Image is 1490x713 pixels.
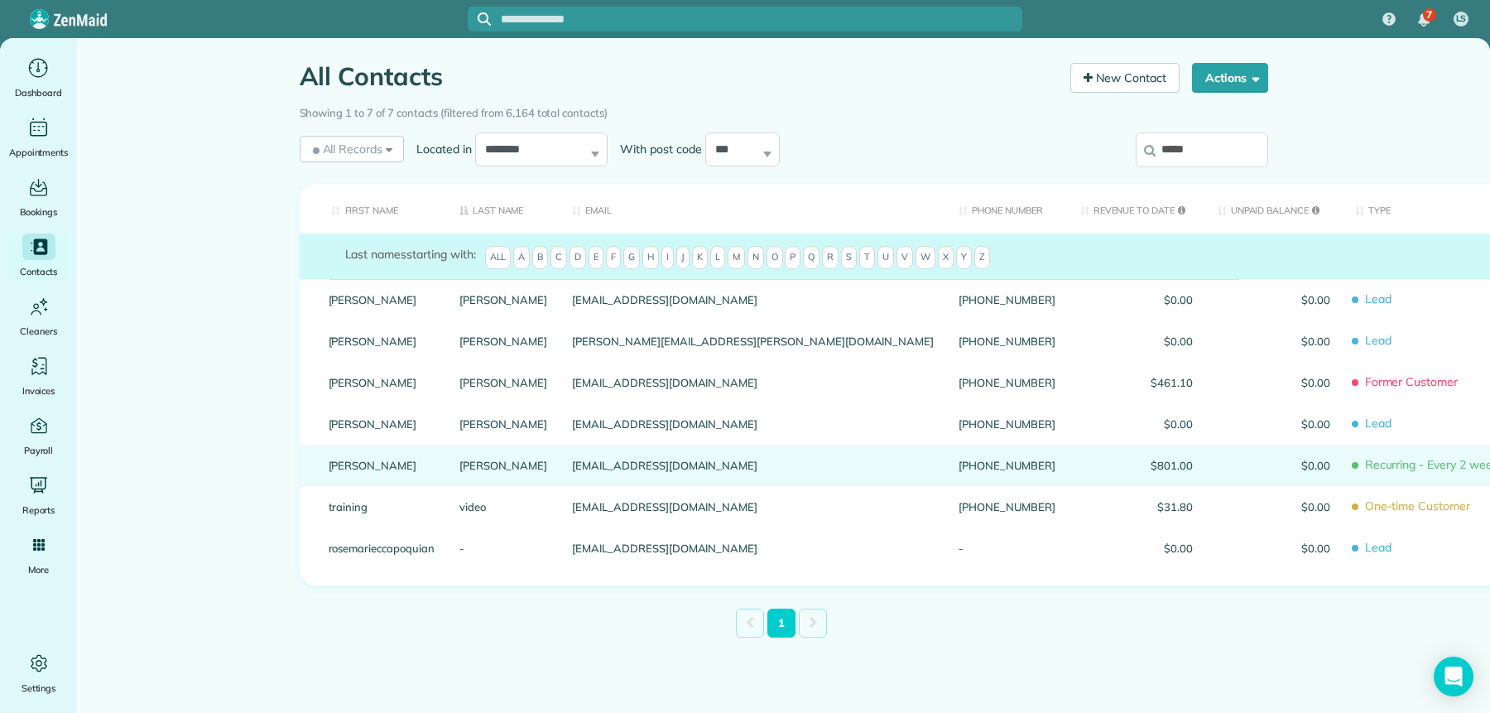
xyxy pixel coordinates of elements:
span: N [747,246,764,269]
span: D [570,246,586,269]
span: All Records [310,141,383,157]
span: X [938,246,954,269]
span: H [642,246,659,269]
th: Phone number: activate to sort column ascending [946,184,1067,234]
span: $0.00 [1218,501,1330,513]
a: Contacts [7,234,70,280]
span: Appointments [9,144,69,161]
a: Dashboard [7,55,70,101]
a: Payroll [7,412,70,459]
a: [PERSON_NAME] [329,418,435,430]
label: starting with: [345,246,476,263]
span: Dashboard [15,84,62,101]
span: Z [974,246,990,269]
th: Email: activate to sort column ascending [560,184,946,234]
span: V [896,246,913,269]
button: Focus search [468,12,491,26]
span: Last names [345,247,407,262]
th: Last Name: activate to sort column descending [447,184,560,234]
span: Payroll [24,442,54,459]
a: [PERSON_NAME] [329,335,435,347]
th: First Name: activate to sort column ascending [300,184,447,234]
a: Settings [7,650,70,696]
a: [PERSON_NAME] [329,460,435,471]
span: $0.00 [1218,294,1330,306]
a: [PERSON_NAME] [329,294,435,306]
div: - [946,528,1067,569]
a: video [459,501,548,513]
span: E [589,246,603,269]
a: Reports [7,472,70,518]
a: rosemarieccapoquian [329,542,435,554]
span: Settings [22,680,56,696]
span: Bookings [20,204,58,220]
div: [PHONE_NUMBER] [946,362,1067,403]
span: R [822,246,839,269]
div: [PHONE_NUMBER] [946,320,1067,362]
span: $0.00 [1080,418,1193,430]
span: All [485,246,512,269]
label: With post code [608,141,705,157]
span: $801.00 [1080,460,1193,471]
div: 7 unread notifications [1406,2,1441,38]
span: $0.00 [1218,377,1330,388]
span: L [710,246,725,269]
span: F [606,246,621,269]
div: [EMAIL_ADDRESS][DOMAIN_NAME] [560,362,946,403]
div: Showing 1 to 7 of 7 contacts (filtered from 6,164 total contacts) [300,99,1268,122]
span: T [859,246,875,269]
div: [PHONE_NUMBER] [946,279,1067,320]
svg: Focus search [478,12,491,26]
span: 7 [1426,8,1432,22]
a: [PERSON_NAME] [459,460,548,471]
span: Y [956,246,972,269]
span: More [28,561,49,578]
div: [PHONE_NUMBER] [946,403,1067,445]
a: 1 [767,609,795,638]
span: $0.00 [1080,335,1193,347]
span: Q [803,246,819,269]
h1: All Contacts [300,63,1059,90]
span: LS [1456,12,1467,26]
th: Unpaid Balance: activate to sort column ascending [1205,184,1343,234]
span: C [550,246,567,269]
a: Appointments [7,114,70,161]
a: New Contact [1070,63,1180,93]
span: $0.00 [1218,418,1330,430]
div: [EMAIL_ADDRESS][DOMAIN_NAME] [560,403,946,445]
span: Contacts [20,263,57,280]
span: $461.10 [1080,377,1193,388]
span: $0.00 [1218,335,1330,347]
span: $0.00 [1218,542,1330,554]
label: Located in [404,141,475,157]
a: [PERSON_NAME] [459,418,548,430]
div: [EMAIL_ADDRESS][DOMAIN_NAME] [560,279,946,320]
div: [PERSON_NAME][EMAIL_ADDRESS][PERSON_NAME][DOMAIN_NAME] [560,320,946,362]
div: [EMAIL_ADDRESS][DOMAIN_NAME] [560,445,946,486]
button: Actions [1192,63,1268,93]
div: [EMAIL_ADDRESS][DOMAIN_NAME] [560,528,946,569]
span: $0.00 [1080,294,1193,306]
span: $0.00 [1080,542,1193,554]
span: Cleaners [20,323,57,340]
a: training [329,501,435,513]
span: A [513,246,530,269]
a: [PERSON_NAME] [459,294,548,306]
span: B [532,246,548,269]
a: [PERSON_NAME] [459,335,548,347]
th: Revenue to Date: activate to sort column ascending [1068,184,1205,234]
a: - [459,542,548,554]
span: J [676,246,690,269]
a: Invoices [7,353,70,399]
span: Reports [22,502,55,518]
div: [PHONE_NUMBER] [946,486,1067,528]
span: M [728,246,745,269]
a: [PERSON_NAME] [329,377,435,388]
a: [PERSON_NAME] [459,377,548,388]
span: $0.00 [1218,460,1330,471]
span: S [841,246,857,269]
span: U [877,246,894,269]
span: Invoices [22,383,55,399]
a: Cleaners [7,293,70,340]
a: Bookings [7,174,70,220]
